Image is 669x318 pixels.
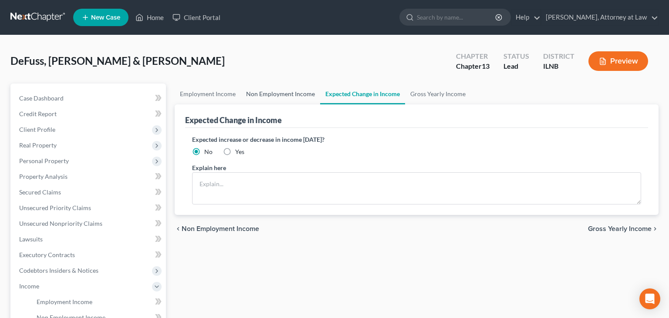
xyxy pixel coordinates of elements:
[175,225,182,232] i: chevron_left
[417,9,497,25] input: Search by name...
[405,84,471,104] a: Gross Yearly Income
[12,216,166,231] a: Unsecured Nonpriority Claims
[456,61,490,71] div: Chapter
[19,110,57,117] span: Credit Report
[175,84,241,104] a: Employment Income
[12,231,166,247] a: Lawsuits
[204,148,213,155] span: No
[19,267,98,274] span: Codebtors Insiders & Notices
[37,298,92,305] span: Employment Income
[19,94,64,102] span: Case Dashboard
[19,157,69,164] span: Personal Property
[652,225,659,232] i: chevron_right
[19,188,61,196] span: Secured Claims
[19,141,57,149] span: Real Property
[511,10,541,25] a: Help
[543,61,574,71] div: ILNB
[19,220,102,227] span: Unsecured Nonpriority Claims
[91,14,120,21] span: New Case
[30,294,166,310] a: Employment Income
[192,135,641,144] label: Expected increase or decrease in income [DATE]?
[503,51,529,61] div: Status
[12,169,166,184] a: Property Analysis
[543,51,574,61] div: District
[175,225,259,232] button: chevron_left Non Employment Income
[588,225,652,232] span: Gross Yearly Income
[185,115,282,125] div: Expected Change in Income
[19,282,39,290] span: Income
[19,204,91,211] span: Unsecured Priority Claims
[235,148,244,155] span: Yes
[19,235,43,243] span: Lawsuits
[241,84,320,104] a: Non Employment Income
[19,251,75,258] span: Executory Contracts
[168,10,225,25] a: Client Portal
[541,10,658,25] a: [PERSON_NAME], Attorney at Law
[12,90,166,106] a: Case Dashboard
[182,225,259,232] span: Non Employment Income
[588,51,648,71] button: Preview
[19,173,68,180] span: Property Analysis
[12,247,166,263] a: Executory Contracts
[482,62,490,70] span: 13
[639,288,660,309] div: Open Intercom Messenger
[19,126,55,133] span: Client Profile
[131,10,168,25] a: Home
[12,106,166,122] a: Credit Report
[10,54,225,67] span: DeFuss, [PERSON_NAME] & [PERSON_NAME]
[456,51,490,61] div: Chapter
[12,200,166,216] a: Unsecured Priority Claims
[320,84,405,104] a: Expected Change in Income
[503,61,529,71] div: Lead
[12,184,166,200] a: Secured Claims
[588,225,659,232] button: Gross Yearly Income chevron_right
[192,163,226,172] label: Explain here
